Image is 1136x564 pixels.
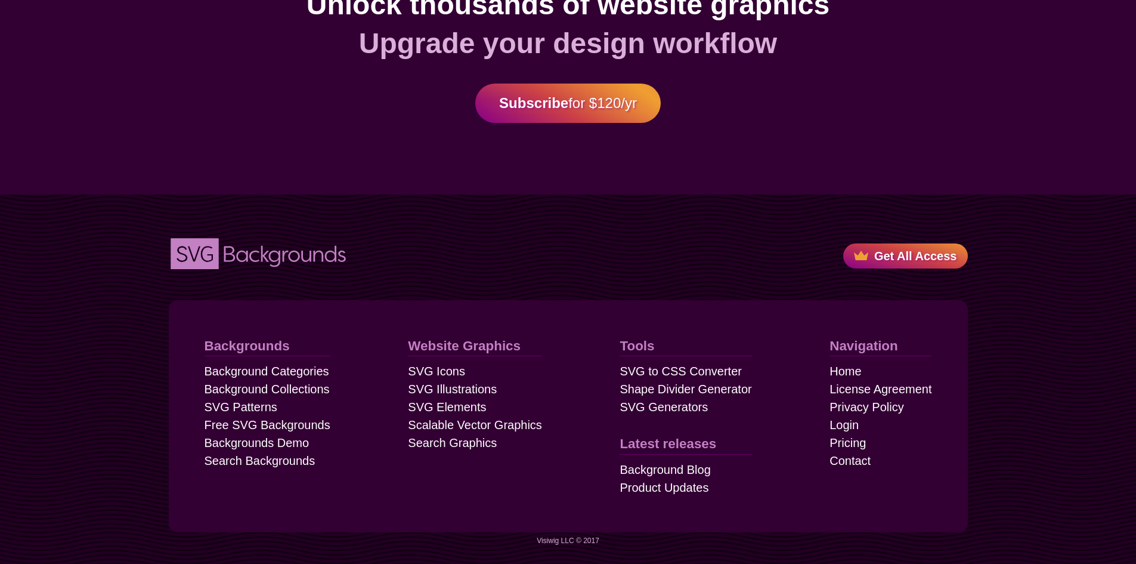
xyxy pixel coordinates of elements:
a: Background Blog [620,461,710,479]
a: Navigation [829,336,931,357]
a: Background Categories [205,362,329,380]
a: SVG Icons [408,362,465,380]
a: Website Graphics [408,336,542,357]
a: Subscribefor $120/yr [475,84,661,123]
a: Scalable Vector Graphics [408,416,542,434]
a: Backgrounds Demo [205,434,309,452]
a: Latest releases [620,434,751,455]
a: Privacy Policy [829,398,903,416]
a: SVG to CSS Converter [620,362,742,380]
a: SVG Generators [620,398,708,416]
a: Pricing [829,434,866,452]
a: SVG Elements [408,398,486,416]
p: Visiwig LLC © 2017 [12,535,1124,546]
a: SVG Illustrations [408,380,497,398]
h2: Upgrade your design workflow [36,26,1100,61]
a: License Agreement [829,380,931,398]
a: Contact [829,452,871,470]
a: SVG Patterns [205,398,277,416]
a: Shape Divider Generator [620,380,751,398]
a: Tools [620,336,751,357]
a: Backgrounds [205,336,330,357]
a: Free SVG Backgrounds [205,416,330,434]
a: Search Graphics [408,434,497,452]
a: Get All Access [843,244,968,269]
a: Search Backgrounds [205,452,315,470]
a: Background Collections [205,380,330,398]
a: Login [829,416,859,434]
a: Home [829,362,861,380]
a: Product Updates [620,479,708,497]
strong: Subscribe [499,95,568,111]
